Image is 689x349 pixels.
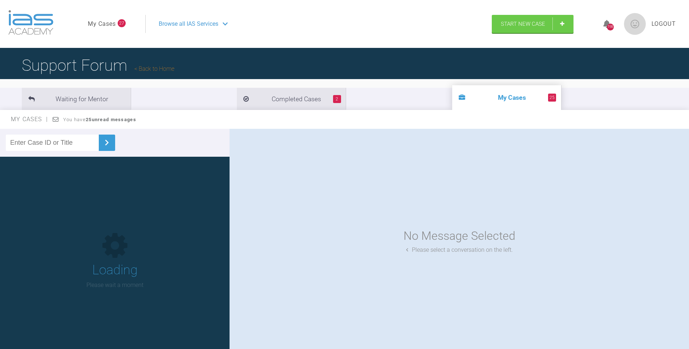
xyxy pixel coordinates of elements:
li: Completed Cases [237,88,346,110]
img: logo-light.3e3ef733.png [8,10,53,35]
div: No Message Selected [404,227,515,245]
span: 25 [548,94,556,102]
a: Start New Case [492,15,574,33]
a: Logout [652,19,676,29]
span: 2 [333,95,341,103]
img: profile.png [624,13,646,35]
p: Please wait a moment [86,280,143,290]
span: Browse all IAS Services [159,19,218,29]
span: You have [63,117,136,122]
span: My Cases [11,116,48,123]
a: Back to Home [134,65,174,72]
a: My Cases [88,19,116,29]
span: 27 [118,19,126,27]
h1: Loading [92,260,138,281]
li: My Cases [452,85,561,110]
div: 198 [607,24,614,30]
div: Please select a conversation on the left. [406,245,513,255]
li: Waiting for Mentor [22,88,131,110]
strong: 25 unread messages [86,117,136,122]
span: Start New Case [501,21,545,27]
h1: Support Forum [22,53,174,78]
input: Enter Case ID or Title [6,135,99,151]
img: chevronRight.28bd32b0.svg [101,137,113,148]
